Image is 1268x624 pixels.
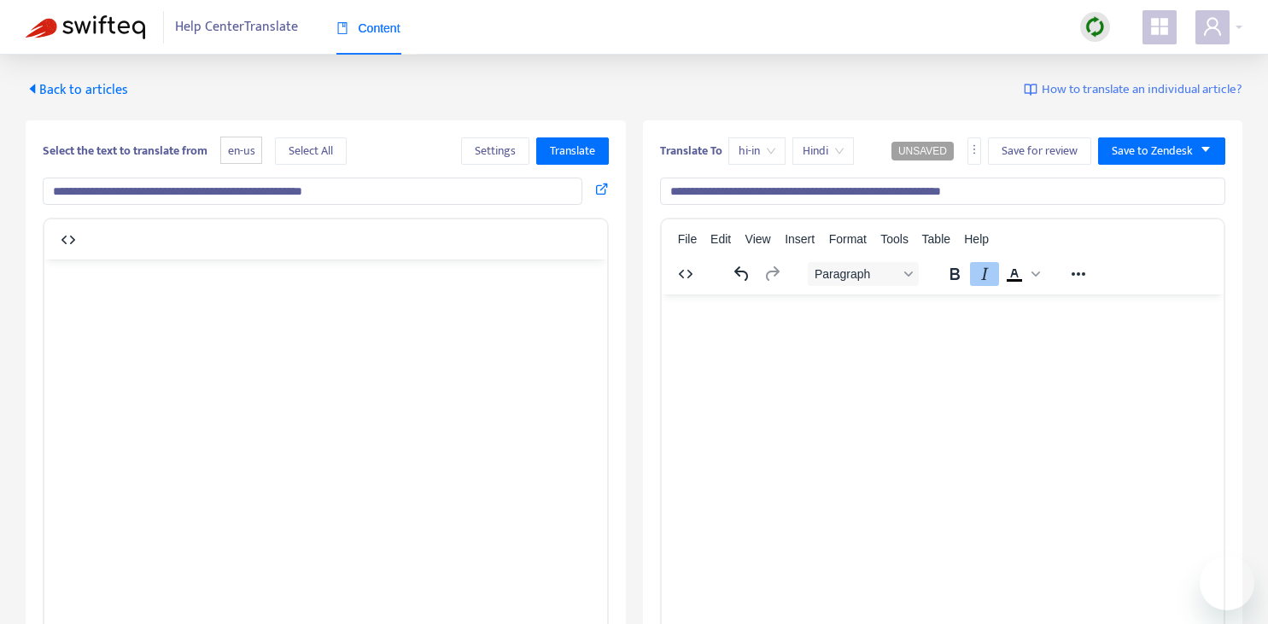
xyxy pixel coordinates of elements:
[1000,262,1043,286] div: Text color Black
[1024,80,1242,100] a: How to translate an individual article?
[1064,262,1093,286] button: Reveal or hide additional toolbar items
[964,232,989,246] span: Help
[1098,137,1225,165] button: Save to Zendeskcaret-down
[727,262,757,286] button: Undo
[1200,556,1254,610] iframe: Button to launch messaging window
[1042,80,1242,100] span: How to translate an individual article?
[26,82,39,96] span: caret-left
[26,79,128,102] span: Back to articles
[1002,142,1078,160] span: Save for review
[275,137,347,165] button: Select All
[880,232,909,246] span: Tools
[660,141,722,160] b: Translate To
[745,232,771,246] span: View
[829,232,867,246] span: Format
[1200,143,1212,155] span: caret-down
[970,262,999,286] button: Italic
[1202,16,1223,37] span: user
[739,138,775,164] span: hi-in
[968,143,980,155] span: more
[678,232,698,246] span: File
[461,137,529,165] button: Settings
[1084,16,1106,38] img: sync.dc5367851b00ba804db3.png
[710,232,731,246] span: Edit
[898,145,947,157] span: UNSAVED
[26,15,145,39] img: Swifteq
[988,137,1091,165] button: Save for review
[757,262,786,286] button: Redo
[815,267,898,281] span: Paragraph
[336,21,400,35] span: Content
[475,142,516,160] span: Settings
[175,11,298,44] span: Help Center Translate
[922,232,950,246] span: Table
[940,262,969,286] button: Bold
[336,22,348,34] span: book
[1024,83,1037,96] img: image-link
[808,262,919,286] button: Block Paragraph
[289,142,333,160] span: Select All
[785,232,815,246] span: Insert
[1112,142,1193,160] span: Save to Zendesk
[1149,16,1170,37] span: appstore
[536,137,609,165] button: Translate
[803,138,844,164] span: Hindi
[550,142,595,160] span: Translate
[43,141,207,160] b: Select the text to translate from
[220,137,262,165] span: en-us
[967,137,981,165] button: more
